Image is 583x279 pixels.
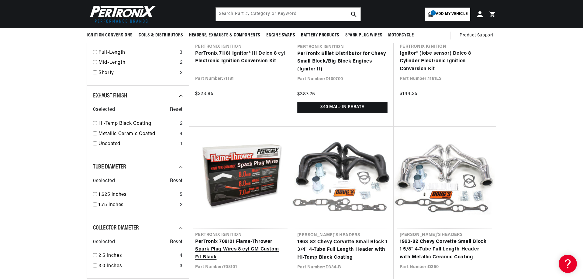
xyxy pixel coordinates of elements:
span: Battery Products [301,32,339,39]
div: 3 [180,262,183,270]
span: 1 [431,10,436,15]
a: PerTronix 708101 Flame-Thrower Spark Plug Wires 8 cyl GM Custom Fit Black [195,238,285,261]
span: Tube Diameter [93,164,126,170]
a: Uncoated [98,140,178,148]
a: Shorty [98,69,178,77]
div: 2 [180,69,183,77]
a: 2.5 Inches [98,252,177,260]
span: 0 selected [93,177,115,185]
span: Reset [170,238,183,246]
input: Search Part #, Category or Keyword [216,8,360,21]
summary: Spark Plug Wires [342,28,385,43]
a: Metallic Ceramic Coated [98,130,177,138]
div: 2 [180,201,183,209]
span: Reset [170,177,183,185]
span: 0 selected [93,106,115,114]
span: Motorcycle [388,32,414,39]
summary: Battery Products [298,28,342,43]
a: 1963-82 Chevy Corvette Small Block 1 5/8" 4-Tube Full Length Header with Metallic Ceramic Coating [400,238,490,261]
a: 1.75 Inches [98,201,178,209]
div: 1 [181,140,183,148]
div: 3 [180,49,183,57]
a: Hi-Temp Black Coating [98,120,178,128]
summary: Product Support [460,28,496,43]
a: Full-Length [98,49,177,57]
span: Engine Swaps [266,32,295,39]
a: Ignitor® (lobe sensor) Delco 8 Cylinder Electronic Ignition Conversion Kit [400,50,490,73]
div: 2 [180,59,183,67]
a: Mid-Length [98,59,178,67]
span: Collector Diameter [93,225,139,231]
span: Spark Plug Wires [345,32,382,39]
div: 4 [180,130,183,138]
a: 1Add my vehicle [425,8,470,21]
span: Exhaust Finish [93,93,127,99]
a: 3.0 Inches [98,262,177,270]
button: search button [347,8,360,21]
summary: Headers, Exhausts & Components [186,28,263,43]
a: 1963-82 Chevy Corvette Small Block 1 3/4" 4-Tube Full Length Header with Hi-Temp Black Coating [297,238,388,262]
span: Ignition Conversions [87,32,133,39]
span: Product Support [460,32,493,39]
span: Coils & Distributors [139,32,183,39]
span: Reset [170,106,183,114]
summary: Engine Swaps [263,28,298,43]
a: PerTronix Billet Distributor for Chevy Small Block/Big Block Engines (Ignitor II) [297,50,388,73]
div: 4 [180,252,183,260]
img: Pertronix [87,4,157,25]
span: Headers, Exhausts & Components [189,32,260,39]
div: 2 [180,120,183,128]
a: 1.625 Inches [98,191,177,199]
span: 0 selected [93,238,115,246]
a: PerTronix 71181 Ignitor® III Delco 8 cyl Electronic Ignition Conversion Kit [195,50,285,65]
span: Add my vehicle [436,11,467,17]
summary: Ignition Conversions [87,28,136,43]
summary: Motorcycle [385,28,417,43]
div: 5 [180,191,183,199]
summary: Coils & Distributors [136,28,186,43]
